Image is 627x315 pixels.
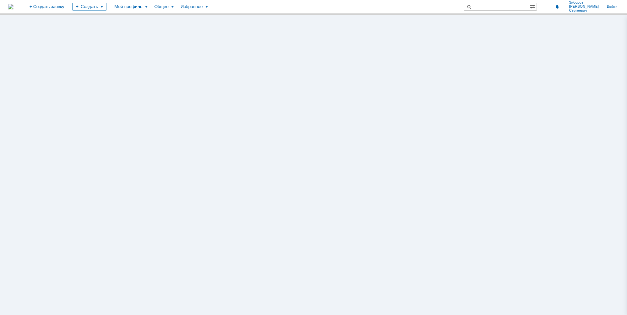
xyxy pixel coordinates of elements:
span: Сергеевич [569,9,599,13]
img: logo [8,4,13,9]
span: Зиборов [569,1,599,5]
div: Создать [72,3,107,11]
a: Перейти на домашнюю страницу [8,4,13,9]
span: Расширенный поиск [530,3,537,9]
span: [PERSON_NAME] [569,5,599,9]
